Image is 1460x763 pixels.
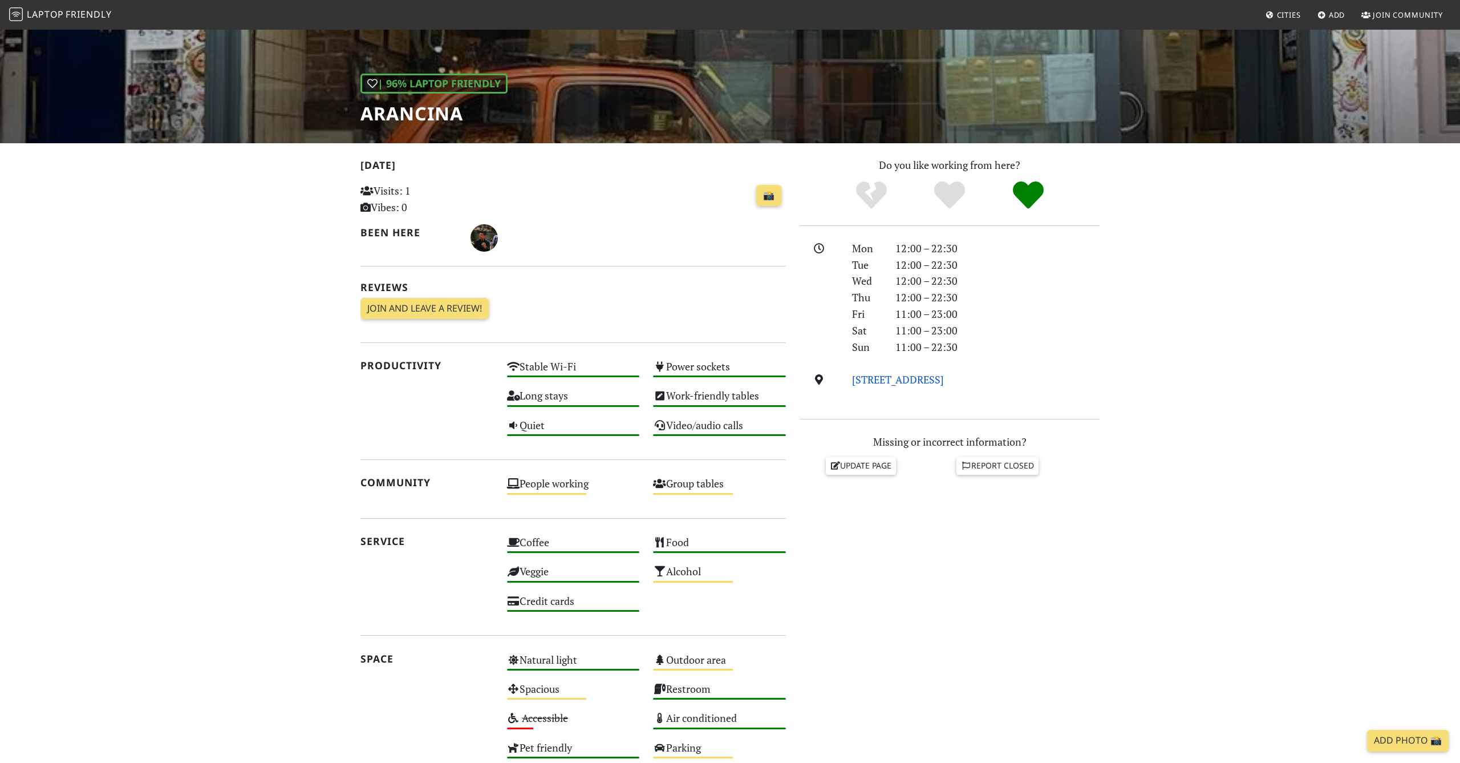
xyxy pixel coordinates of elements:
[1357,5,1447,25] a: Join Community
[956,457,1039,474] a: Report closed
[360,298,489,320] a: Join and leave a review!
[360,159,786,176] h2: [DATE]
[500,386,647,415] div: Long stays
[500,562,647,591] div: Veggie
[9,7,23,21] img: LaptopFriendly
[646,680,793,709] div: Restroom
[1329,10,1345,20] span: Add
[845,273,889,289] div: Wed
[800,157,1100,173] p: Do you like working from here?
[500,680,647,709] div: Spacious
[1313,5,1350,25] a: Add
[500,592,647,621] div: Credit cards
[66,8,111,21] span: Friendly
[826,457,897,474] a: Update page
[852,373,944,386] a: [STREET_ADDRESS]
[500,533,647,562] div: Coffee
[845,339,889,356] div: Sun
[889,240,1106,257] div: 12:00 – 22:30
[889,339,1106,356] div: 11:00 – 22:30
[646,709,793,738] div: Air conditioned
[360,360,493,372] h2: Productivity
[360,653,493,665] h2: Space
[845,240,889,257] div: Mon
[360,477,493,489] h2: Community
[471,230,498,244] span: Michele Mortari
[471,224,498,252] img: 3346-michele.jpg
[646,651,793,680] div: Outdoor area
[832,180,911,211] div: No
[845,322,889,339] div: Sat
[500,651,647,680] div: Natural light
[522,711,568,725] s: Accessible
[1373,10,1443,20] span: Join Community
[845,289,889,306] div: Thu
[889,257,1106,273] div: 12:00 – 22:30
[360,227,457,239] h2: Been here
[360,535,493,547] h2: Service
[845,306,889,322] div: Fri
[646,562,793,591] div: Alcohol
[360,183,493,216] p: Visits: 1 Vibes: 0
[646,357,793,386] div: Power sockets
[500,416,647,445] div: Quiet
[360,103,508,124] h1: Arancina
[646,386,793,415] div: Work-friendly tables
[646,533,793,562] div: Food
[989,180,1068,211] div: Definitely!
[27,8,64,21] span: Laptop
[1277,10,1301,20] span: Cities
[889,306,1106,322] div: 11:00 – 23:00
[910,180,989,211] div: Yes
[500,474,647,503] div: People working
[360,281,786,293] h2: Reviews
[646,474,793,503] div: Group tables
[889,273,1106,289] div: 12:00 – 22:30
[9,5,112,25] a: LaptopFriendly LaptopFriendly
[646,416,793,445] div: Video/audio calls
[889,322,1106,339] div: 11:00 – 23:00
[500,357,647,386] div: Stable Wi-Fi
[360,74,508,94] div: | 96% Laptop Friendly
[756,185,781,207] a: 📸
[845,257,889,273] div: Tue
[889,289,1106,306] div: 12:00 – 22:30
[1261,5,1305,25] a: Cities
[800,434,1100,450] p: Missing or incorrect information?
